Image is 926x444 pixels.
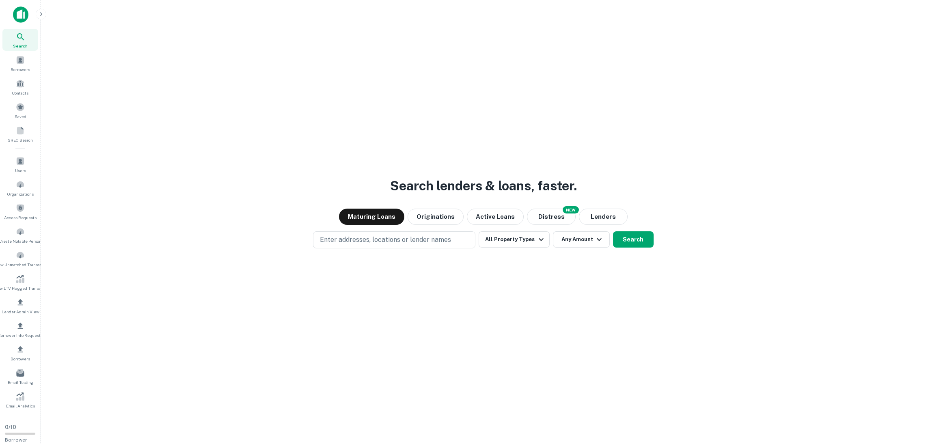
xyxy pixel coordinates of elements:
span: Borrowers [11,356,30,362]
button: Originations [408,209,464,225]
span: 0 / 10 [5,424,16,430]
span: Users [15,167,26,174]
h3: Search lenders & loans, faster. [390,176,577,196]
p: Enter addresses, locations or lender names [320,235,451,245]
a: Organizations [2,177,38,199]
a: Access Requests [2,200,38,222]
span: Saved [15,113,26,120]
a: Create Notable Person [2,224,38,246]
span: Search [13,43,28,49]
a: Search [2,29,38,51]
img: capitalize-icon.png [13,6,28,23]
a: Email Testing [2,365,38,387]
a: Borrowers [2,342,38,364]
a: Borrower Info Requests [2,318,38,340]
button: Search distressed loans with lien and other non-mortgage details. [527,209,576,225]
button: All Property Types [479,231,549,248]
span: Email Analytics [6,403,35,409]
iframe: Chat Widget [885,379,926,418]
a: Contacts [2,76,38,98]
a: Users [2,153,38,175]
a: Borrowers [2,52,38,74]
span: Email Testing [8,379,33,386]
button: Enter addresses, locations or lender names [313,231,475,248]
span: Organizations [7,191,34,197]
a: Saved [2,99,38,121]
span: SREO Search [8,137,33,143]
span: Access Requests [4,214,37,221]
button: Lenders [579,209,628,225]
a: SREO Search [2,123,38,145]
button: Any Amount [553,231,610,248]
button: Active Loans [467,209,524,225]
div: NEW [563,206,579,213]
span: Lender Admin View [2,308,39,315]
a: Review LTV Flagged Transactions [2,271,38,293]
button: Maturing Loans [339,209,404,225]
span: Contacts [12,90,28,96]
a: Email Analytics [2,389,38,411]
a: Review Unmatched Transactions [2,248,38,269]
button: Search [613,231,654,248]
a: Lender Admin View [2,295,38,317]
span: Borrowers [11,66,30,73]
